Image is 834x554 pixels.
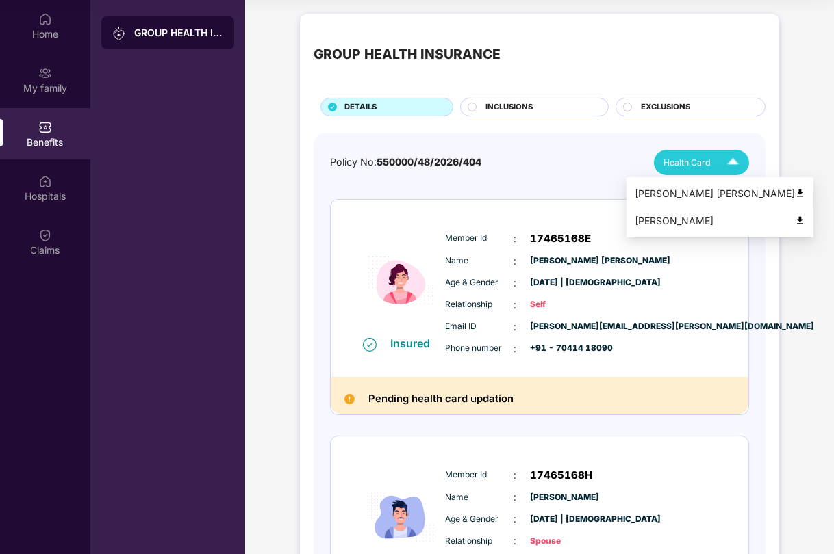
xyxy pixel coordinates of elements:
[38,66,52,80] img: svg+xml;base64,PHN2ZyB3aWR0aD0iMjAiIGhlaWdodD0iMjAiIHZpZXdCb3g9IjAgMCAyMCAyMCIgZmlsbD0ibm9uZSIgeG...
[635,213,805,228] div: [PERSON_NAME]
[530,320,598,333] span: [PERSON_NAME][EMAIL_ADDRESS][PERSON_NAME][DOMAIN_NAME]
[445,342,514,355] span: Phone number
[530,254,598,267] span: [PERSON_NAME] [PERSON_NAME]
[664,156,711,169] span: Health Card
[390,337,438,350] div: Insured
[514,319,516,334] span: :
[530,276,598,289] span: [DATE] | [DEMOGRAPHIC_DATA]
[134,26,223,40] div: GROUP HEALTH INSURANCE
[38,120,52,134] img: svg+xml;base64,PHN2ZyBpZD0iQmVuZWZpdHMiIHhtbG5zPSJodHRwOi8vd3d3LnczLm9yZy8yMDAwL3N2ZyIgd2lkdGg9Ij...
[530,513,598,526] span: [DATE] | [DEMOGRAPHIC_DATA]
[445,254,514,267] span: Name
[795,188,805,198] img: svg+xml;base64,PHN2ZyB4bWxucz0iaHR0cDovL3d3dy53My5vcmcvMjAwMC9zdmciIHdpZHRoPSI0OCIgaGVpZ2h0PSI0OC...
[445,276,514,289] span: Age & Gender
[314,44,501,64] div: GROUP HEALTH INSURANCE
[445,513,514,526] span: Age & Gender
[38,12,52,26] img: svg+xml;base64,PHN2ZyBpZD0iSG9tZSIgeG1sbnM9Imh0dHA6Ly93d3cudzMub3JnLzIwMDAvc3ZnIiB3aWR0aD0iMjAiIG...
[330,155,481,170] div: Policy No:
[344,101,377,114] span: DETAILS
[514,512,516,527] span: :
[721,150,745,174] img: Icuh8uwCUCF+XjCZyLQsAKiDCM9HiE6CMYmKQaPGkZKaA32CAAACiQcFBJY0IsAAAAASUVORK5CYII=
[530,298,598,311] span: Self
[38,228,52,242] img: svg+xml;base64,PHN2ZyBpZD0iQ2xhaW0iIHhtbG5zPSJodHRwOi8vd3d3LnczLm9yZy8yMDAwL3N2ZyIgd2lkdGg9IjIwIi...
[514,533,516,549] span: :
[377,156,481,168] span: 550000/48/2026/404
[514,231,516,246] span: :
[641,101,690,114] span: EXCLUSIONS
[530,342,598,355] span: +91 - 70414 18090
[445,232,514,245] span: Member Id
[486,101,533,114] span: INCLUSIONS
[514,298,516,313] span: :
[445,469,514,482] span: Member Id
[514,490,516,505] span: :
[530,535,598,548] span: Spouse
[445,320,514,333] span: Email ID
[530,230,591,247] span: 17465168E
[344,394,355,404] img: Pending
[359,225,442,336] img: icon
[530,467,592,484] span: 17465168H
[363,338,377,352] img: svg+xml;base64,PHN2ZyB4bWxucz0iaHR0cDovL3d3dy53My5vcmcvMjAwMC9zdmciIHdpZHRoPSIxNiIgaGVpZ2h0PSIxNi...
[514,254,516,269] span: :
[445,491,514,504] span: Name
[654,150,749,175] button: Health Card
[112,27,126,40] img: svg+xml;base64,PHN2ZyB3aWR0aD0iMjAiIGhlaWdodD0iMjAiIHZpZXdCb3g9IjAgMCAyMCAyMCIgZmlsbD0ibm9uZSIgeG...
[368,391,514,408] h2: Pending health card updation
[635,186,805,201] div: [PERSON_NAME] [PERSON_NAME]
[445,535,514,548] span: Relationship
[445,298,514,311] span: Relationship
[514,468,516,483] span: :
[514,276,516,291] span: :
[530,491,598,504] span: [PERSON_NAME]
[38,174,52,188] img: svg+xml;base64,PHN2ZyBpZD0iSG9zcGl0YWxzIiB4bWxucz0iaHR0cDovL3d3dy53My5vcmcvMjAwMC9zdmciIHdpZHRoPS...
[795,215,805,226] img: svg+xml;base64,PHN2ZyB4bWxucz0iaHR0cDovL3d3dy53My5vcmcvMjAwMC9zdmciIHdpZHRoPSI0OCIgaGVpZ2h0PSI0OC...
[514,341,516,356] span: :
